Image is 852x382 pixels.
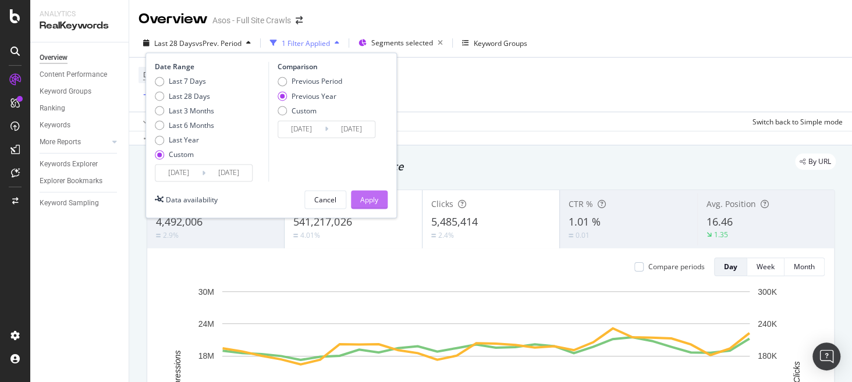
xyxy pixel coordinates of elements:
[155,150,214,160] div: Custom
[569,198,593,209] span: CTR %
[360,195,378,205] div: Apply
[40,119,70,131] div: Keywords
[154,38,196,48] span: Last 28 Days
[40,119,120,131] a: Keywords
[278,121,325,137] input: Start Date
[40,136,109,148] a: More Reports
[40,52,120,64] a: Overview
[752,117,843,127] div: Switch back to Simple mode
[707,215,733,229] span: 16.46
[155,91,214,101] div: Last 28 Days
[784,258,825,276] button: Month
[292,106,317,116] div: Custom
[576,230,590,240] div: 0.01
[40,197,99,209] div: Keyword Sampling
[155,135,214,145] div: Last Year
[293,234,298,237] img: Equal
[714,258,747,276] button: Day
[163,230,179,240] div: 2.9%
[40,85,91,98] div: Keyword Groups
[292,77,342,87] div: Previous Period
[278,106,342,116] div: Custom
[431,198,453,209] span: Clicks
[354,34,448,52] button: Segments selected
[293,215,352,229] span: 541,217,026
[169,135,199,145] div: Last Year
[438,230,454,240] div: 2.4%
[40,175,120,187] a: Explorer Bookmarks
[278,91,342,101] div: Previous Year
[724,262,737,272] div: Day
[758,351,777,360] text: 180K
[278,62,379,72] div: Comparison
[40,158,120,170] a: Keywords Explorer
[155,165,202,181] input: Start Date
[300,230,320,240] div: 4.01%
[371,38,433,48] span: Segments selected
[795,153,836,170] div: legacy label
[714,230,728,240] div: 1.35
[169,120,214,130] div: Last 6 Months
[40,85,120,98] a: Keyword Groups
[40,52,68,64] div: Overview
[169,150,194,160] div: Custom
[812,342,840,370] div: Open Intercom Messenger
[314,195,336,205] div: Cancel
[292,91,336,101] div: Previous Year
[143,70,165,80] span: Device
[794,262,815,272] div: Month
[156,234,161,237] img: Equal
[169,77,206,87] div: Last 7 Days
[40,197,120,209] a: Keyword Sampling
[155,120,214,130] div: Last 6 Months
[757,262,775,272] div: Week
[40,136,81,148] div: More Reports
[198,351,214,360] text: 18M
[139,112,172,131] button: Apply
[40,175,102,187] div: Explorer Bookmarks
[304,191,346,209] button: Cancel
[155,106,214,116] div: Last 3 Months
[282,38,330,48] div: 1 Filter Applied
[758,287,777,296] text: 300K
[296,16,303,24] div: arrow-right-arrow-left
[748,112,843,131] button: Switch back to Simple mode
[457,34,532,52] button: Keyword Groups
[155,77,214,87] div: Last 7 Days
[212,15,291,26] div: Asos - Full Site Crawls
[198,319,214,329] text: 24M
[166,195,218,205] div: Data availability
[205,165,252,181] input: End Date
[40,69,107,81] div: Content Performance
[265,34,344,52] button: 1 Filter Applied
[648,262,705,272] div: Compare periods
[431,234,436,237] img: Equal
[139,9,208,29] div: Overview
[40,158,98,170] div: Keywords Explorer
[156,215,203,229] span: 4,492,006
[431,215,478,229] span: 5,485,414
[351,191,388,209] button: Apply
[169,91,210,101] div: Last 28 Days
[747,258,784,276] button: Week
[139,88,185,102] button: Add Filter
[474,38,527,48] div: Keyword Groups
[169,106,214,116] div: Last 3 Months
[139,34,255,52] button: Last 28 DaysvsPrev. Period
[40,102,65,115] div: Ranking
[328,121,375,137] input: End Date
[278,77,342,87] div: Previous Period
[40,19,119,33] div: RealKeywords
[40,9,119,19] div: Analytics
[40,69,120,81] a: Content Performance
[758,319,777,329] text: 240K
[155,62,265,72] div: Date Range
[196,38,242,48] span: vs Prev. Period
[569,234,573,237] img: Equal
[40,102,120,115] a: Ranking
[198,287,214,296] text: 30M
[808,158,831,165] span: By URL
[707,198,756,209] span: Avg. Position
[569,215,601,229] span: 1.01 %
